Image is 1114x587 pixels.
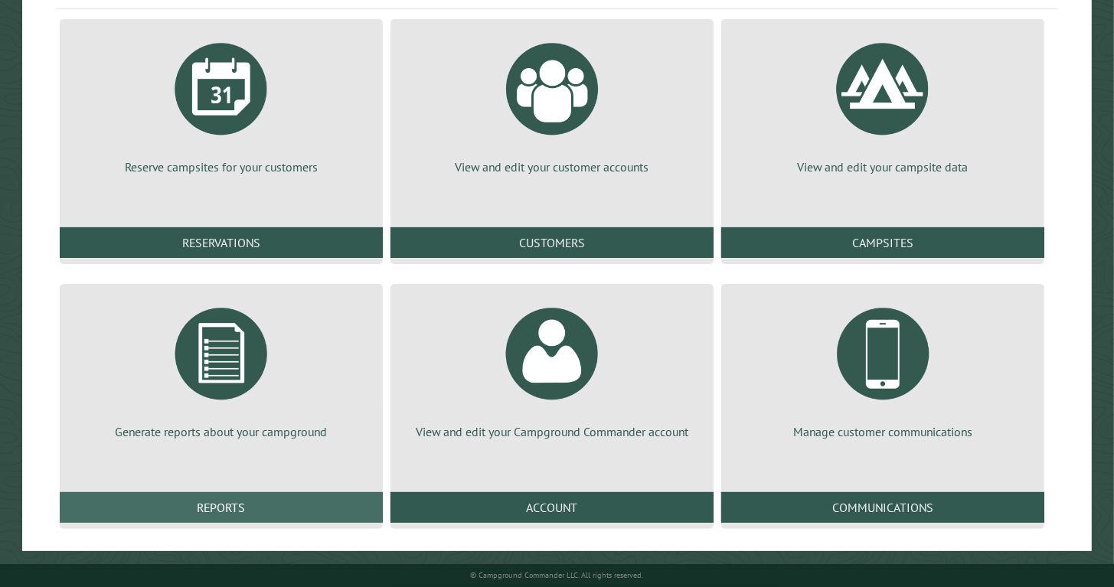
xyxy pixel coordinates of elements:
[740,158,1026,175] p: View and edit your campsite data
[78,423,364,440] p: Generate reports about your campground
[78,158,364,175] p: Reserve campsites for your customers
[740,31,1026,175] a: View and edit your campsite data
[409,31,695,175] a: View and edit your customer accounts
[740,296,1026,440] a: Manage customer communications
[60,492,383,523] a: Reports
[409,423,695,440] p: View and edit your Campground Commander account
[78,296,364,440] a: Generate reports about your campground
[740,423,1026,440] p: Manage customer communications
[409,158,695,175] p: View and edit your customer accounts
[78,31,364,175] a: Reserve campsites for your customers
[60,227,383,258] a: Reservations
[721,492,1044,523] a: Communications
[390,492,714,523] a: Account
[721,227,1044,258] a: Campsites
[409,296,695,440] a: View and edit your Campground Commander account
[470,570,643,580] small: © Campground Commander LLC. All rights reserved.
[390,227,714,258] a: Customers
